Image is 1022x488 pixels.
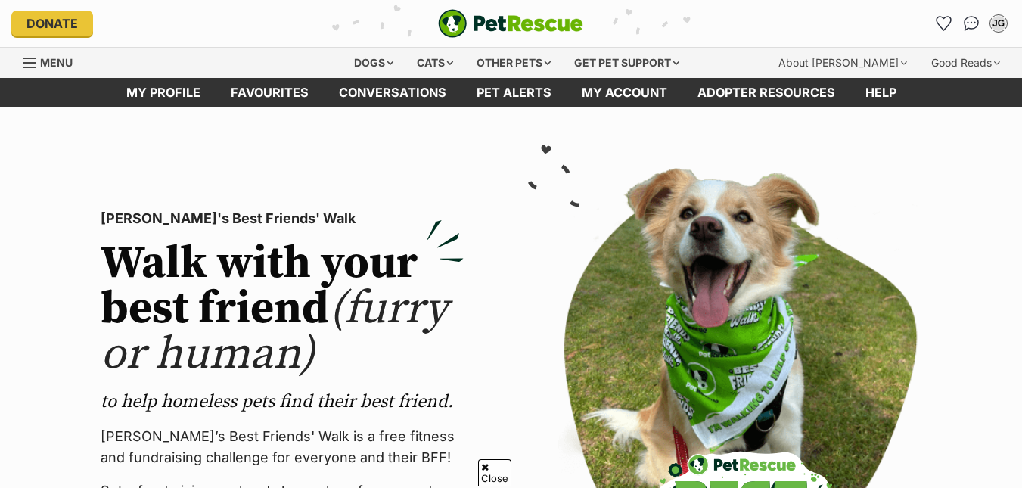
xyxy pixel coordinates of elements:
a: Menu [23,48,83,75]
button: My account [986,11,1011,36]
a: My account [567,78,682,107]
a: Pet alerts [461,78,567,107]
span: Close [478,459,511,486]
div: Cats [406,48,464,78]
div: Get pet support [564,48,690,78]
div: About [PERSON_NAME] [768,48,918,78]
a: PetRescue [438,9,583,38]
p: [PERSON_NAME]'s Best Friends' Walk [101,208,464,229]
img: logo-e224e6f780fb5917bec1dbf3a21bbac754714ae5b6737aabdf751b685950b380.svg [438,9,583,38]
a: Adopter resources [682,78,850,107]
a: Help [850,78,912,107]
p: to help homeless pets find their best friend. [101,390,464,414]
span: (furry or human) [101,281,448,383]
a: Donate [11,11,93,36]
a: My profile [111,78,216,107]
a: conversations [324,78,461,107]
img: chat-41dd97257d64d25036548639549fe6c8038ab92f7586957e7f3b1b290dea8141.svg [964,16,980,31]
span: Menu [40,56,73,69]
div: Other pets [466,48,561,78]
div: Dogs [343,48,404,78]
h2: Walk with your best friend [101,241,464,378]
a: Favourites [932,11,956,36]
a: Favourites [216,78,324,107]
ul: Account quick links [932,11,1011,36]
div: Good Reads [921,48,1011,78]
p: [PERSON_NAME]’s Best Friends' Walk is a free fitness and fundraising challenge for everyone and t... [101,426,464,468]
div: JG [991,16,1006,31]
a: Conversations [959,11,983,36]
